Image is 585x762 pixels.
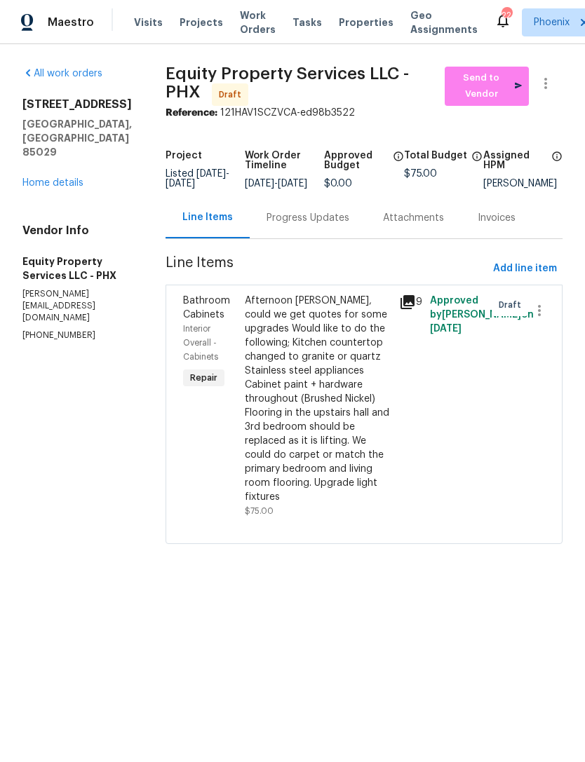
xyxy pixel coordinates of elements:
h5: Assigned HPM [483,151,547,170]
h5: Equity Property Services LLC - PHX [22,254,132,283]
span: Draft [219,88,247,102]
div: 121HAV1SCZVCA-ed98b3522 [166,106,563,120]
span: Bathroom Cabinets [183,296,230,320]
span: The hpm assigned to this work order. [551,151,563,179]
span: - [245,179,307,189]
span: Projects [180,15,223,29]
span: Properties [339,15,394,29]
span: $75.00 [245,507,274,515]
span: Interior Overall - Cabinets [183,325,218,361]
div: Invoices [478,211,516,225]
span: Line Items [166,256,487,282]
a: All work orders [22,69,102,79]
span: The total cost of line items that have been proposed by Opendoor. This sum includes line items th... [471,151,483,169]
h5: Project [166,151,202,161]
div: 22 [502,8,511,22]
span: Maestro [48,15,94,29]
h4: Vendor Info [22,224,132,238]
span: Phoenix [534,15,570,29]
button: Add line item [487,256,563,282]
span: Draft [499,298,527,312]
b: Reference: [166,108,217,118]
span: Tasks [292,18,322,27]
div: Afternoon [PERSON_NAME], could we get quotes for some upgrades Would like to do the following; Ki... [245,294,391,504]
span: $75.00 [404,169,437,179]
span: [DATE] [278,179,307,189]
p: [PERSON_NAME][EMAIL_ADDRESS][DOMAIN_NAME] [22,288,132,324]
span: The total cost of line items that have been approved by both Opendoor and the Trade Partner. This... [393,151,404,179]
span: Work Orders [240,8,276,36]
div: Line Items [182,210,233,224]
span: Equity Property Services LLC - PHX [166,65,409,100]
span: - [166,169,229,189]
span: Approved by [PERSON_NAME] on [430,296,534,334]
span: Send to Vendor [452,70,522,102]
span: Listed [166,169,229,189]
h5: [GEOGRAPHIC_DATA], [GEOGRAPHIC_DATA] 85029 [22,117,132,159]
span: Add line item [493,260,557,278]
div: Progress Updates [267,211,349,225]
div: Attachments [383,211,444,225]
h2: [STREET_ADDRESS] [22,97,132,111]
h5: Work Order Timeline [245,151,324,170]
span: [DATE] [430,324,462,334]
span: Repair [184,371,223,385]
button: Send to Vendor [445,67,529,106]
a: Home details [22,178,83,188]
p: [PHONE_NUMBER] [22,329,132,341]
span: [DATE] [196,169,226,179]
span: Geo Assignments [410,8,478,36]
span: [DATE] [245,179,274,189]
div: 9 [399,294,422,311]
h5: Approved Budget [324,151,388,170]
span: [DATE] [166,179,195,189]
span: $0.00 [324,179,352,189]
div: [PERSON_NAME] [483,179,563,189]
span: Visits [134,15,163,29]
h5: Total Budget [404,151,467,161]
